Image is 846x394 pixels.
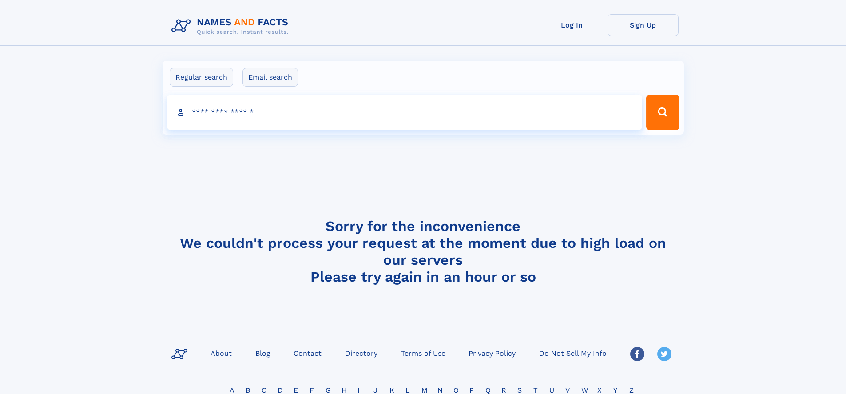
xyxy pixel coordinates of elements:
a: Privacy Policy [465,346,519,359]
label: Regular search [170,68,233,87]
input: search input [167,95,643,130]
a: Log In [536,14,608,36]
h4: Sorry for the inconvenience We couldn't process your request at the moment due to high load on ou... [168,218,679,285]
img: Logo Names and Facts [168,14,296,38]
a: Contact [290,346,325,359]
a: Sign Up [608,14,679,36]
button: Search Button [646,95,679,130]
a: Do Not Sell My Info [536,346,610,359]
img: Facebook [630,347,644,361]
a: About [207,346,235,359]
a: Blog [252,346,274,359]
a: Directory [342,346,381,359]
img: Twitter [657,347,671,361]
label: Email search [242,68,298,87]
a: Terms of Use [397,346,449,359]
